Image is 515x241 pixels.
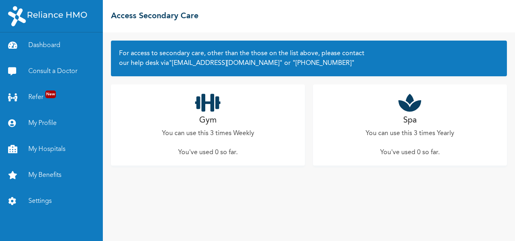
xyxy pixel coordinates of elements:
p: You can use this 3 times Yearly [366,129,454,138]
p: You can use this 3 times Weekly [162,129,254,138]
h2: Spa [403,114,417,127]
a: "[EMAIL_ADDRESS][DOMAIN_NAME]" [169,60,283,67]
a: "[PHONE_NUMBER]" [291,60,355,67]
h2: For access to secondary care, other than the those on the list above, please contact our help des... [119,49,499,68]
h2: Gym [199,114,217,127]
h2: Access Secondary Care [111,10,198,22]
p: You've used 0 so far . [178,148,238,157]
img: RelianceHMO's Logo [8,6,87,26]
span: New [45,90,56,98]
p: You've used 0 so far . [380,148,440,157]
